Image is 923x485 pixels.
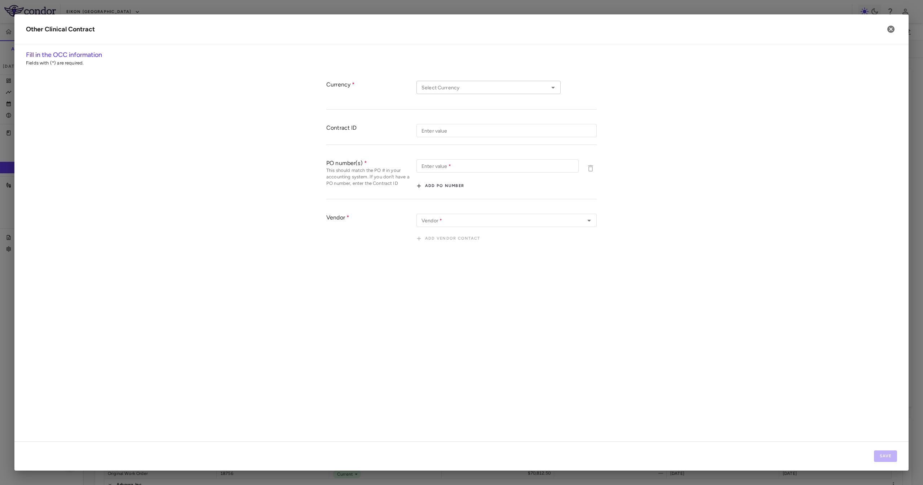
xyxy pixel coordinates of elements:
[548,83,558,93] button: Open
[326,159,416,167] div: PO number(s)
[326,214,416,244] div: Vendor
[326,167,416,187] p: This should match the PO # in your accounting system. If you don’t have a PO number, enter the Co...
[326,124,416,137] div: Contract ID
[26,60,897,66] p: Fields with (*) are required.
[584,215,594,226] button: Open
[26,25,95,34] div: Other Clinical Contract
[326,81,416,102] div: Currency
[26,50,897,60] h6: Fill in the OCC information
[416,180,464,192] button: Add PO number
